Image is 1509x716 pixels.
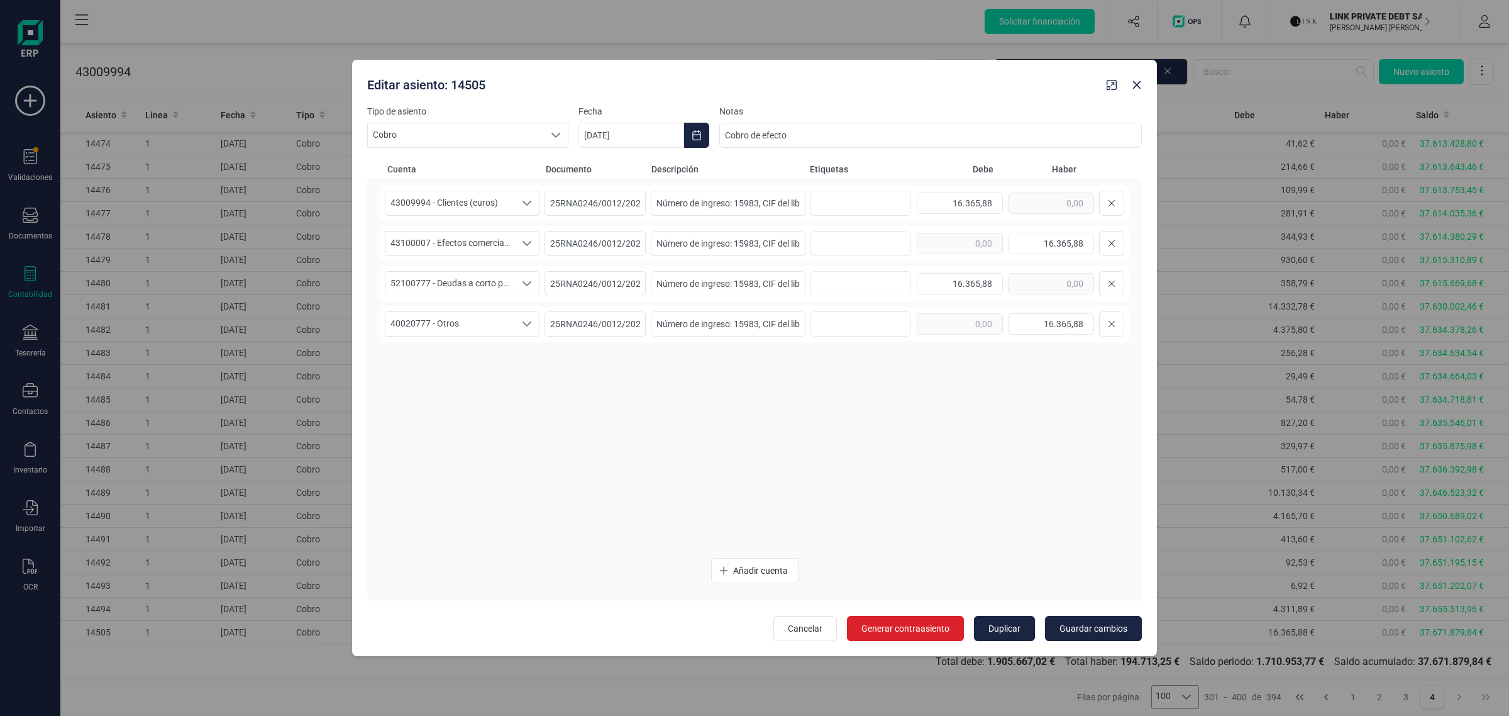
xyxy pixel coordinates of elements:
button: Choose Date [684,123,709,148]
button: Cancelar [773,616,837,641]
label: Fecha [578,105,709,118]
div: Seleccione una cuenta [515,191,539,215]
input: 0,00 [1008,233,1094,254]
span: Añadir cuenta [733,564,788,577]
button: Añadir cuenta [711,558,799,583]
label: Notas [719,105,1142,118]
input: 0,00 [1008,273,1094,294]
span: Descripción [651,163,805,176]
span: Documento [546,163,646,176]
span: Etiquetas [810,163,910,176]
div: Seleccione una cuenta [515,272,539,296]
div: Seleccione una cuenta [515,232,539,255]
input: 0,00 [1008,313,1094,335]
input: 0,00 [917,313,1003,335]
span: 43009994 - Clientes (euros) [385,191,515,215]
input: 0,00 [917,273,1003,294]
span: 43100007 - Efectos comerciales en cartera [385,232,515,255]
button: Close [1127,75,1147,95]
span: Duplicar [988,622,1020,635]
button: Generar contraasiento [847,616,964,641]
div: Editar asiento: 14505 [362,71,1102,94]
div: Seleccione una cuenta [515,312,539,336]
span: Generar contraasiento [861,622,949,635]
span: Cobro [368,123,544,147]
span: Debe [915,163,993,176]
span: Cancelar [788,622,822,635]
span: 52100777 - Deudas a corto plazo [385,272,515,296]
span: Cuenta [387,163,541,176]
input: 0,00 [1008,193,1094,214]
button: Guardar cambios [1045,616,1142,641]
span: 40020777 - Otros [385,312,515,336]
span: Guardar cambios [1059,622,1127,635]
label: Tipo de asiento [367,105,568,118]
input: 0,00 [917,233,1003,254]
span: Haber [998,163,1076,176]
input: 0,00 [917,193,1003,214]
button: Duplicar [974,616,1035,641]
